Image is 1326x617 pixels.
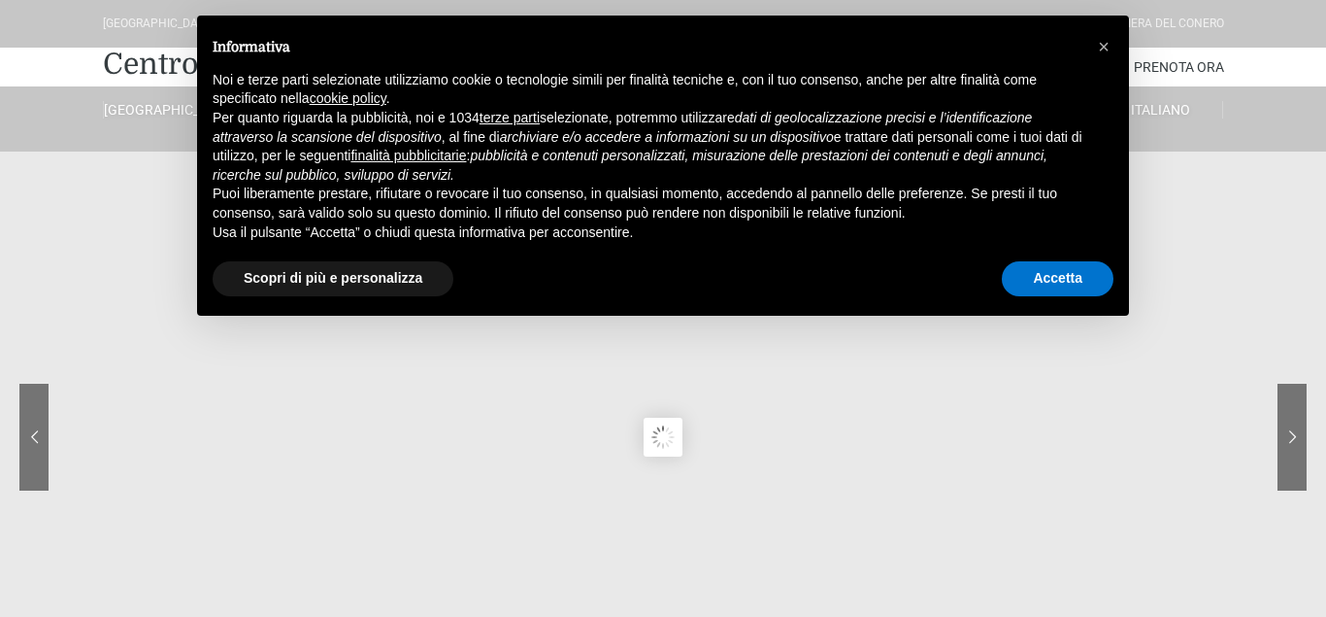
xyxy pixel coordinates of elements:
div: [GEOGRAPHIC_DATA] [103,15,215,33]
p: Usa il pulsante “Accetta” o chiudi questa informativa per acconsentire. [213,223,1082,243]
em: pubblicità e contenuti personalizzati, misurazione delle prestazioni dei contenuti e degli annunc... [213,148,1047,183]
button: terze parti [480,109,540,128]
a: Italiano [1099,101,1223,119]
button: Accetta [1002,261,1113,296]
p: Puoi liberamente prestare, rifiutare o revocare il tuo consenso, in qualsiasi momento, accedendo ... [213,185,1082,223]
a: cookie policy [310,90,386,106]
button: finalità pubblicitarie [350,147,466,166]
a: [GEOGRAPHIC_DATA] [103,101,227,119]
div: Riviera Del Conero [1111,15,1224,33]
em: dati di geolocalizzazione precisi e l’identificazione attraverso la scansione del dispositivo [213,110,1032,145]
em: archiviare e/o accedere a informazioni su un dispositivo [500,129,834,145]
span: Italiano [1131,102,1190,118]
a: Centro Vacanze De Angelis [103,45,478,84]
a: Prenota Ora [1134,48,1224,86]
button: Chiudi questa informativa [1088,31,1119,62]
button: Scopri di più e personalizza [213,261,453,296]
span: × [1098,36,1110,57]
p: Noi e terze parti selezionate utilizziamo cookie o tecnologie simili per finalità tecniche e, con... [213,71,1082,109]
h2: Informativa [213,39,1082,55]
p: Per quanto riguarda la pubblicità, noi e 1034 selezionate, potremmo utilizzare , al fine di e tra... [213,109,1082,185]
